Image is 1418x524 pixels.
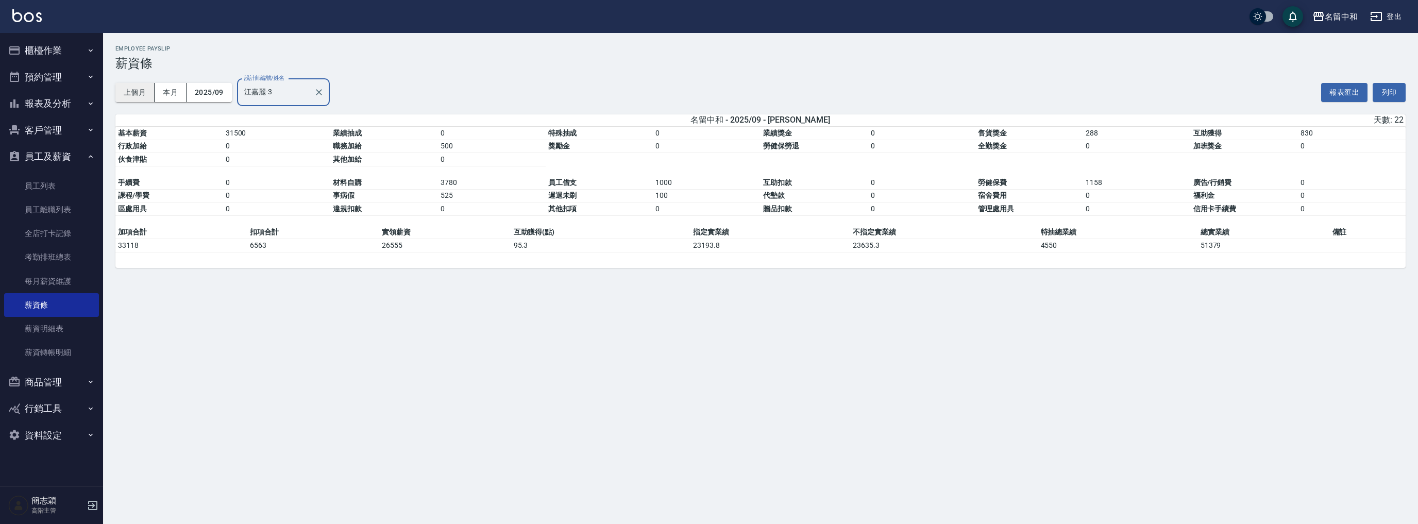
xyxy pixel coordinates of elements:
[978,178,1007,187] span: 勞健保費
[4,222,99,245] a: 全店打卡記錄
[31,496,84,506] h5: 簡志穎
[115,45,1406,52] h2: Employee Payslip
[223,153,331,166] td: 0
[223,127,331,140] td: 31500
[4,293,99,317] a: 薪資條
[1083,189,1191,202] td: 0
[1298,127,1406,140] td: 830
[4,174,99,198] a: 員工列表
[1038,239,1198,252] td: 4550
[115,127,1406,226] table: a dense table
[333,191,354,199] span: 事病假
[850,226,1038,239] td: 不指定實業績
[1298,189,1406,202] td: 0
[4,341,99,364] a: 薪資轉帳明細
[118,155,147,163] span: 伙食津貼
[379,239,511,252] td: 26555
[4,37,99,64] button: 櫃檯作業
[868,127,976,140] td: 0
[333,155,362,163] span: 其他加給
[4,198,99,222] a: 員工離職列表
[118,129,147,137] span: 基本薪資
[979,115,1404,126] div: 天數: 22
[978,129,1007,137] span: 售貨獎金
[118,178,140,187] span: 手續費
[548,129,577,137] span: 特殊抽成
[1373,83,1406,102] button: 列印
[31,506,84,515] p: 高階主管
[115,83,155,102] button: 上個月
[247,239,379,252] td: 6563
[690,115,830,126] span: 名留中和 - 2025/09 - [PERSON_NAME]
[438,140,546,153] td: 500
[438,176,546,190] td: 3780
[4,269,99,293] a: 每月薪資維護
[333,205,362,213] span: 違規扣款
[763,129,792,137] span: 業績獎金
[4,369,99,396] button: 商品管理
[868,176,976,190] td: 0
[763,191,785,199] span: 代墊款
[548,142,570,150] span: 獎勵金
[118,191,149,199] span: 課程/學費
[155,83,187,102] button: 本月
[1282,6,1303,27] button: save
[223,140,331,153] td: 0
[548,191,577,199] span: 遲退未刷
[247,226,379,239] td: 扣項合計
[1198,239,1330,252] td: 51379
[4,90,99,117] button: 報表及分析
[763,205,792,213] span: 贈品扣款
[333,178,362,187] span: 材料自購
[1038,226,1198,239] td: 特抽總業績
[118,142,147,150] span: 行政加給
[223,202,331,216] td: 0
[690,226,850,239] td: 指定實業績
[1330,226,1406,239] td: 備註
[978,205,1014,213] span: 管理處用具
[1083,202,1191,216] td: 0
[548,205,577,213] span: 其他扣項
[1083,176,1191,190] td: 1158
[438,127,546,140] td: 0
[244,74,284,82] label: 設計師編號/姓名
[1198,226,1330,239] td: 總實業績
[4,395,99,422] button: 行銷工具
[333,129,362,137] span: 業績抽成
[312,85,326,99] button: Clear
[115,239,247,252] td: 33118
[438,189,546,202] td: 525
[1193,191,1215,199] span: 福利金
[690,239,850,252] td: 23193.8
[12,9,42,22] img: Logo
[1083,127,1191,140] td: 288
[1298,176,1406,190] td: 0
[1308,6,1362,27] button: 名留中和
[978,191,1007,199] span: 宿舍費用
[333,142,362,150] span: 職務加給
[379,226,511,239] td: 實領薪資
[653,202,761,216] td: 0
[653,189,761,202] td: 100
[653,176,761,190] td: 1000
[438,153,546,166] td: 0
[1083,140,1191,153] td: 0
[1193,178,1232,187] span: 廣告/行銷費
[511,239,691,252] td: 95.3
[1298,140,1406,153] td: 0
[548,178,577,187] span: 員工借支
[1193,129,1222,137] span: 互助獲得
[1325,10,1358,23] div: 名留中和
[868,140,976,153] td: 0
[4,422,99,449] button: 資料設定
[868,202,976,216] td: 0
[511,226,691,239] td: 互助獲得(點)
[4,143,99,170] button: 員工及薪資
[187,83,232,102] button: 2025/09
[4,64,99,91] button: 預約管理
[978,142,1007,150] span: 全勤獎金
[1321,83,1368,102] button: 報表匯出
[1298,202,1406,216] td: 0
[4,117,99,144] button: 客戶管理
[115,56,1406,71] h3: 薪資條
